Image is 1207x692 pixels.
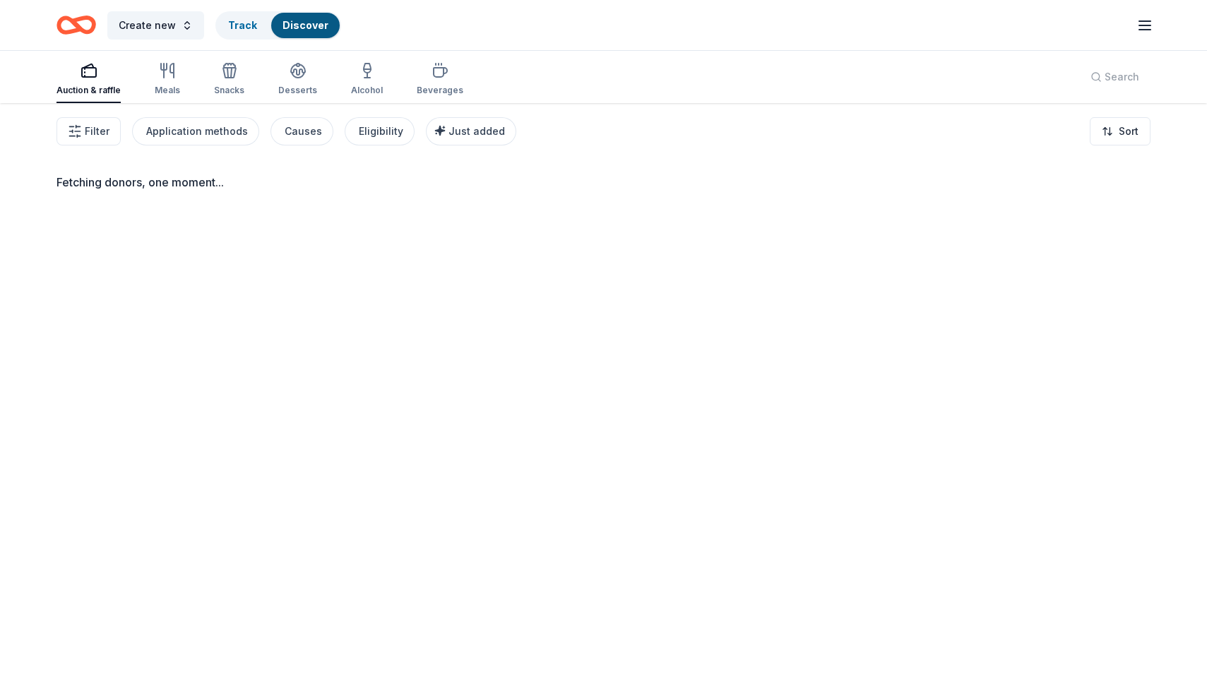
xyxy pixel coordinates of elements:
div: Alcohol [351,85,383,96]
button: Sort [1090,117,1150,145]
button: Beverages [417,56,463,103]
span: Create new [119,17,176,34]
span: Sort [1119,123,1138,140]
button: TrackDiscover [215,11,341,40]
div: Desserts [278,85,317,96]
button: Application methods [132,117,259,145]
div: Fetching donors, one moment... [57,174,1150,191]
button: Auction & raffle [57,56,121,103]
button: Filter [57,117,121,145]
div: Application methods [146,123,248,140]
button: Just added [426,117,516,145]
button: Create new [107,11,204,40]
span: Filter [85,123,109,140]
a: Discover [283,19,328,31]
div: Meals [155,85,180,96]
div: Beverages [417,85,463,96]
div: Auction & raffle [57,85,121,96]
a: Track [228,19,257,31]
button: Desserts [278,56,317,103]
a: Home [57,8,96,42]
button: Snacks [214,56,244,103]
button: Causes [270,117,333,145]
button: Alcohol [351,56,383,103]
div: Snacks [214,85,244,96]
div: Eligibility [359,123,403,140]
div: Causes [285,123,322,140]
span: Just added [448,125,505,137]
button: Meals [155,56,180,103]
button: Eligibility [345,117,415,145]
